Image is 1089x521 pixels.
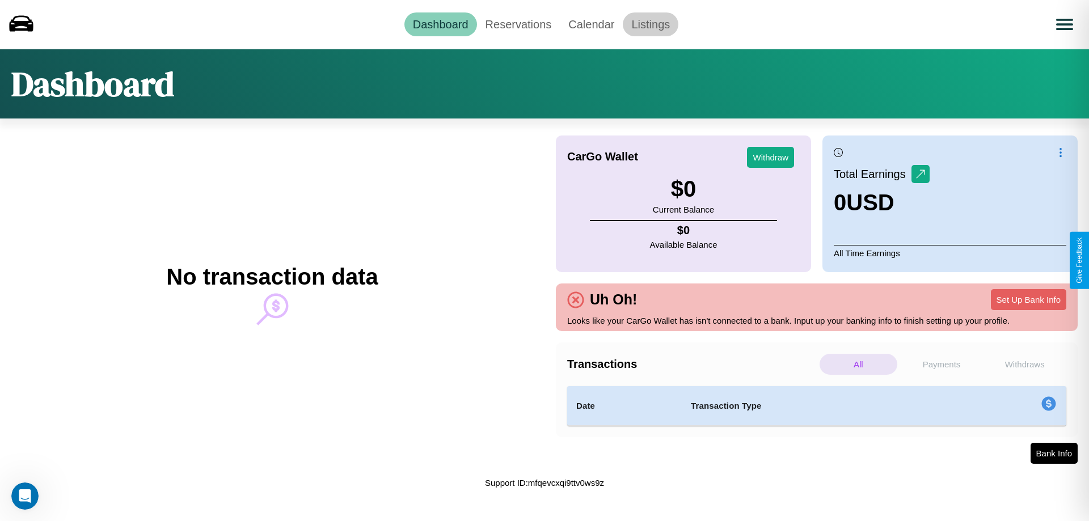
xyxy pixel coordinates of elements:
p: Support ID: mfqevcxqi9ttv0ws9z [485,475,604,490]
p: Current Balance [653,202,714,217]
p: Looks like your CarGo Wallet has isn't connected to a bank. Input up your banking info to finish ... [567,313,1066,328]
button: Open menu [1049,9,1080,40]
table: simple table [567,386,1066,426]
h4: Date [576,399,673,413]
p: Available Balance [650,237,717,252]
h4: Transaction Type [691,399,948,413]
a: Listings [623,12,678,36]
h4: CarGo Wallet [567,150,638,163]
h4: $ 0 [650,224,717,237]
p: All [820,354,897,375]
div: Give Feedback [1075,238,1083,283]
button: Withdraw [747,147,794,168]
button: Bank Info [1031,443,1078,464]
button: Set Up Bank Info [991,289,1066,310]
h3: 0 USD [834,190,930,215]
h4: Transactions [567,358,817,371]
h2: No transaction data [166,264,378,290]
h3: $ 0 [653,176,714,202]
a: Dashboard [404,12,477,36]
h1: Dashboard [11,61,174,107]
p: All Time Earnings [834,245,1066,261]
p: Withdraws [986,354,1063,375]
iframe: Intercom live chat [11,482,39,510]
h4: Uh Oh! [584,291,643,308]
p: Total Earnings [834,164,911,184]
a: Calendar [560,12,623,36]
a: Reservations [477,12,560,36]
p: Payments [903,354,981,375]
